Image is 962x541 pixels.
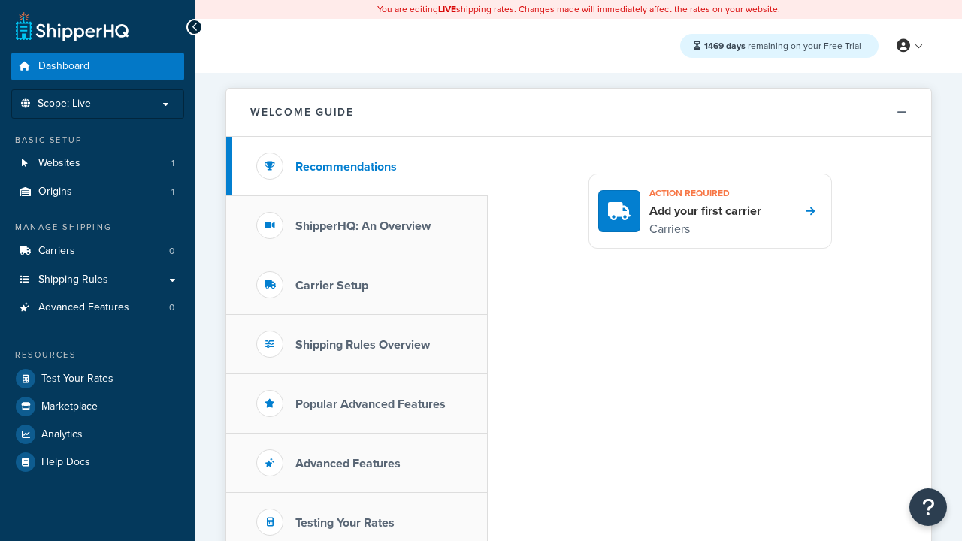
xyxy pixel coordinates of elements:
[38,157,80,170] span: Websites
[41,373,113,385] span: Test Your Rates
[11,53,184,80] a: Dashboard
[11,365,184,392] a: Test Your Rates
[11,178,184,206] a: Origins1
[11,393,184,420] a: Marketplace
[649,219,761,239] p: Carriers
[11,349,184,361] div: Resources
[295,516,395,530] h3: Testing Your Rates
[11,221,184,234] div: Manage Shipping
[704,39,861,53] span: remaining on your Free Trial
[295,397,446,411] h3: Popular Advanced Features
[11,134,184,147] div: Basic Setup
[41,428,83,441] span: Analytics
[295,219,431,233] h3: ShipperHQ: An Overview
[11,449,184,476] a: Help Docs
[438,2,456,16] b: LIVE
[38,301,129,314] span: Advanced Features
[226,89,931,137] button: Welcome Guide
[11,178,184,206] li: Origins
[38,98,91,110] span: Scope: Live
[169,301,174,314] span: 0
[38,274,108,286] span: Shipping Rules
[11,294,184,322] a: Advanced Features0
[295,457,401,470] h3: Advanced Features
[171,157,174,170] span: 1
[38,60,89,73] span: Dashboard
[649,183,761,203] h3: Action required
[250,107,354,118] h2: Welcome Guide
[169,245,174,258] span: 0
[11,294,184,322] li: Advanced Features
[11,237,184,265] a: Carriers0
[41,456,90,469] span: Help Docs
[649,203,761,219] h4: Add your first carrier
[38,186,72,198] span: Origins
[295,279,368,292] h3: Carrier Setup
[11,421,184,448] a: Analytics
[41,400,98,413] span: Marketplace
[295,160,397,174] h3: Recommendations
[295,338,430,352] h3: Shipping Rules Overview
[11,237,184,265] li: Carriers
[11,266,184,294] a: Shipping Rules
[38,245,75,258] span: Carriers
[171,186,174,198] span: 1
[909,488,947,526] button: Open Resource Center
[11,150,184,177] a: Websites1
[704,39,746,53] strong: 1469 days
[11,150,184,177] li: Websites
